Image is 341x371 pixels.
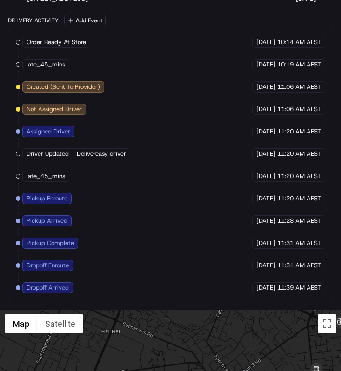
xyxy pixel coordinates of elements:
[6,131,75,148] a: 📗Knowledge Base
[277,83,321,91] span: 11:06 AM AEST
[277,38,321,46] span: 10:14 AM AEST
[9,37,169,52] p: Welcome 👋
[79,136,86,143] div: 💻
[277,261,321,270] span: 11:31 AM AEST
[277,194,321,203] span: 11:20 AM AEST
[256,150,275,158] span: [DATE]
[66,157,113,165] a: Powered byPylon
[256,217,275,225] span: [DATE]
[256,172,275,180] span: [DATE]
[19,135,71,144] span: Knowledge Base
[277,239,321,247] span: 11:31 AM AEST
[318,314,336,333] button: Toggle fullscreen view
[75,131,153,148] a: 💻API Documentation
[277,217,321,225] span: 11:28 AM AEST
[256,239,275,247] span: [DATE]
[277,60,321,69] span: 10:19 AM AEST
[158,92,169,103] button: Start new chat
[256,261,275,270] span: [DATE]
[27,127,70,136] span: Assigned Driver
[32,89,153,98] div: Start new chat
[256,284,275,292] span: [DATE]
[256,38,275,46] span: [DATE]
[256,83,275,91] span: [DATE]
[256,194,275,203] span: [DATE]
[77,150,126,158] span: Delivereasy driver
[277,150,321,158] span: 11:20 AM AEST
[27,194,67,203] span: Pickup Enroute
[32,98,118,106] div: We're available if you need us!
[37,314,83,333] button: Show satellite imagery
[9,9,28,28] img: Nash
[27,105,82,113] span: Not Assigned Driver
[277,172,321,180] span: 11:20 AM AEST
[256,127,275,136] span: [DATE]
[27,172,65,180] span: late_45_mins
[256,60,275,69] span: [DATE]
[27,217,67,225] span: Pickup Arrived
[277,284,321,292] span: 11:39 AM AEST
[27,239,74,247] span: Pickup Complete
[27,38,86,46] span: Order Ready At Store
[27,150,69,158] span: Driver Updated
[9,89,26,106] img: 1736555255976-a54dd68f-1ca7-489b-9aae-adbdc363a1c4
[8,17,59,24] div: Delivery Activity
[5,314,37,333] button: Show street map
[88,135,149,144] span: API Documentation
[64,15,106,26] button: Add Event
[27,83,100,91] span: Created (Sent To Provider)
[277,105,321,113] span: 11:06 AM AEST
[256,105,275,113] span: [DATE]
[9,136,17,143] div: 📗
[27,284,69,292] span: Dropoff Arrived
[27,60,65,69] span: late_45_mins
[93,158,113,165] span: Pylon
[277,127,321,136] span: 11:20 AM AEST
[24,60,154,70] input: Clear
[27,261,69,270] span: Dropoff Enroute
